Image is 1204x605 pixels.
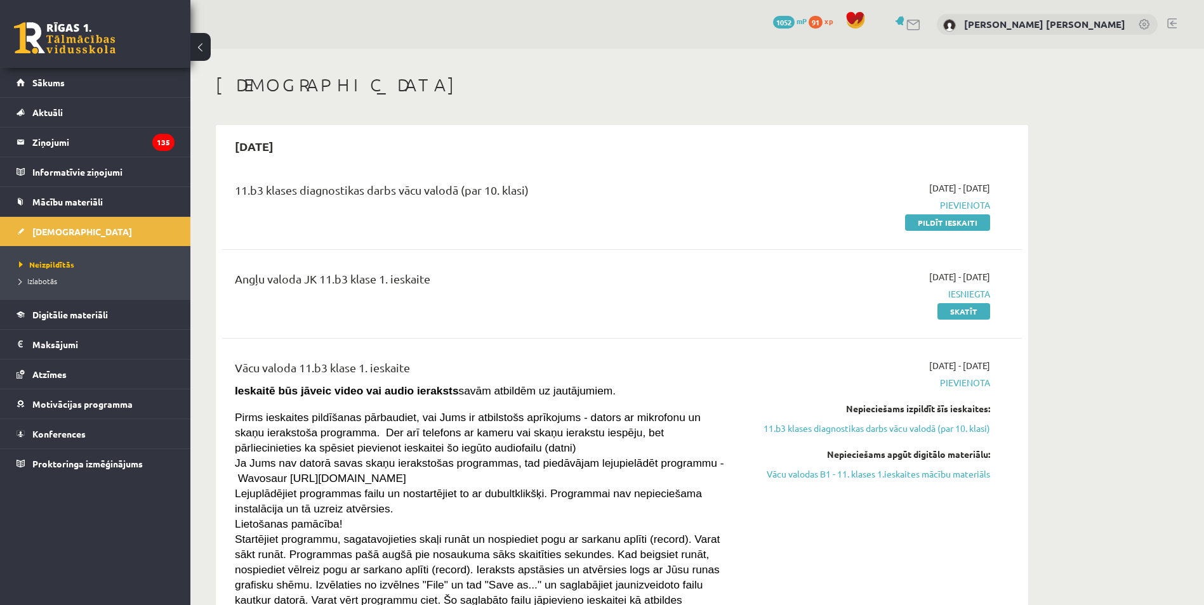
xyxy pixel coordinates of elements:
[17,187,175,216] a: Mācību materiāli
[32,368,67,380] span: Atzīmes
[751,287,990,301] span: Iesniegta
[19,259,178,270] a: Neizpildītās
[773,16,807,26] a: 1052 mP
[17,68,175,97] a: Sākums
[809,16,823,29] span: 91
[19,276,57,286] span: Izlabotās
[17,419,175,448] a: Konferences
[32,458,143,469] span: Proktoringa izmēģinājums
[235,384,616,397] span: savām atbildēm uz jautājumiem.
[17,300,175,329] a: Digitālie materiāli
[235,517,343,530] span: Lietošanas pamācība!
[19,259,74,270] span: Neizpildītās
[235,457,724,485] span: Ja Jums nav datorā savas skaņu ierakstošas programmas, tad piedāvājam lejupielādēt programmu - Wa...
[17,98,175,127] a: Aktuāli
[929,181,990,195] span: [DATE] - [DATE]
[773,16,795,29] span: 1052
[797,16,807,26] span: mP
[235,411,701,454] span: Pirms ieskaites pildīšanas pārbaudiet, vai Jums ir atbilstošs aprīkojums - dators ar mikrofonu un...
[17,127,175,157] a: Ziņojumi135
[235,384,459,397] strong: Ieskaitē būs jāveic video vai audio ieraksts
[14,22,116,54] a: Rīgas 1. Tālmācības vidusskola
[32,196,103,207] span: Mācību materiāli
[751,422,990,435] a: 11.b3 klases diagnostikas darbs vācu valodā (par 10. klasi)
[32,309,108,320] span: Digitālie materiāli
[32,157,175,186] legend: Informatīvie ziņojumi
[32,226,132,237] span: [DEMOGRAPHIC_DATA]
[235,270,732,294] div: Angļu valoda JK 11.b3 klase 1. ieskaite
[17,360,175,389] a: Atzīmes
[17,217,175,246] a: [DEMOGRAPHIC_DATA]
[929,270,990,283] span: [DATE] - [DATE]
[235,359,732,382] div: Vācu valoda 11.b3 klase 1. ieskaite
[751,448,990,461] div: Nepieciešams apgūt digitālo materiālu:
[809,16,839,26] a: 91 xp
[32,107,63,118] span: Aktuāli
[32,77,65,88] span: Sākums
[235,181,732,205] div: 11.b3 klases diagnostikas darbs vācu valodā (par 10. klasi)
[32,398,133,410] span: Motivācijas programma
[152,134,175,151] i: 135
[929,359,990,372] span: [DATE] - [DATE]
[751,198,990,212] span: Pievienota
[17,157,175,186] a: Informatīvie ziņojumi
[32,428,86,439] span: Konferences
[17,330,175,359] a: Maksājumi
[937,303,990,320] a: Skatīt
[222,131,286,161] h2: [DATE]
[32,330,175,359] legend: Maksājumi
[751,467,990,481] a: Vācu valodas B1 - 11. klases 1.ieskaites mācību materiāls
[964,18,1125,30] a: [PERSON_NAME] [PERSON_NAME]
[943,19,956,32] img: Adrians Viesturs Pārums
[824,16,833,26] span: xp
[32,127,175,157] legend: Ziņojumi
[751,376,990,389] span: Pievienota
[17,449,175,478] a: Proktoringa izmēģinājums
[19,275,178,287] a: Izlabotās
[905,214,990,231] a: Pildīt ieskaiti
[17,389,175,419] a: Motivācijas programma
[751,402,990,415] div: Nepieciešams izpildīt šīs ieskaites:
[235,487,702,515] span: Lejuplādējiet programmas failu un nostartējiet to ar dubultklikšķi. Programmai nav nepieciešama i...
[216,74,1028,96] h1: [DEMOGRAPHIC_DATA]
